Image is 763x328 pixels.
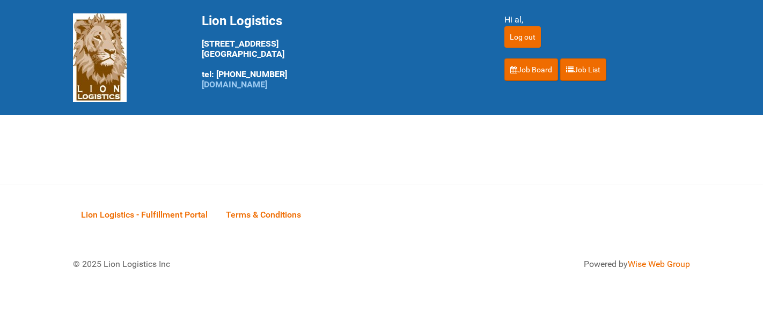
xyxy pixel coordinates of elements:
span: Lion Logistics [202,13,282,28]
div: © 2025 Lion Logistics Inc [65,250,376,279]
input: Log out [504,26,541,48]
div: [STREET_ADDRESS] [GEOGRAPHIC_DATA] tel: [PHONE_NUMBER] [202,13,478,90]
a: Wise Web Group [628,259,690,269]
a: Lion Logistics [73,52,127,62]
a: [DOMAIN_NAME] [202,79,267,90]
div: Hi al, [504,13,690,26]
div: Powered by [395,258,690,271]
img: Lion Logistics [73,13,127,102]
a: Lion Logistics - Fulfillment Portal [73,198,216,231]
a: Job Board [504,58,558,81]
span: Lion Logistics - Fulfillment Portal [81,210,208,220]
span: Terms & Conditions [226,210,301,220]
a: Terms & Conditions [218,198,309,231]
a: Job List [560,58,606,81]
